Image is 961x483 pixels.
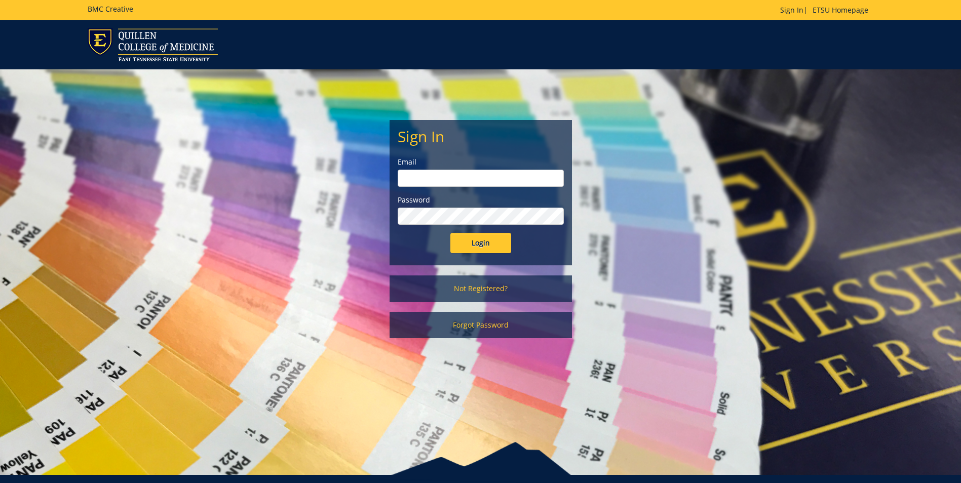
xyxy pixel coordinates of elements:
[88,5,133,13] h5: BMC Creative
[398,128,564,145] h2: Sign In
[398,195,564,205] label: Password
[390,275,572,302] a: Not Registered?
[780,5,803,15] a: Sign In
[390,312,572,338] a: Forgot Password
[88,28,218,61] img: ETSU logo
[450,233,511,253] input: Login
[808,5,873,15] a: ETSU Homepage
[780,5,873,15] p: |
[398,157,564,167] label: Email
